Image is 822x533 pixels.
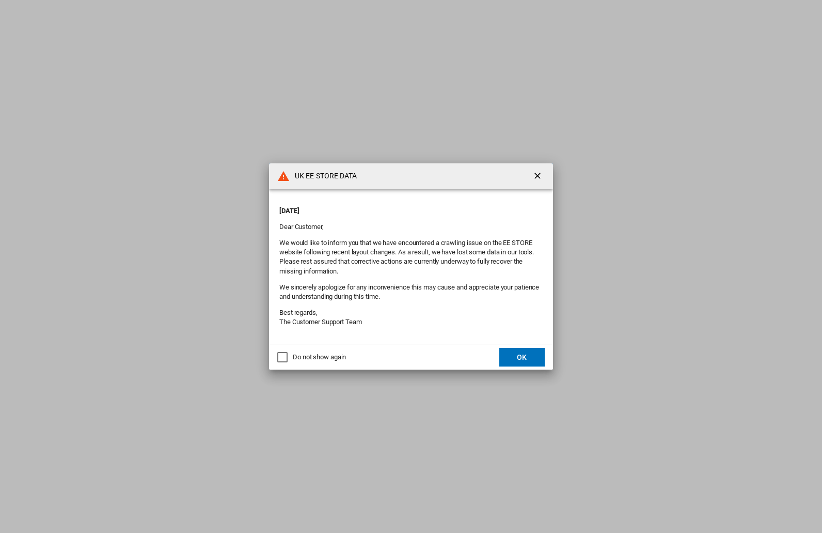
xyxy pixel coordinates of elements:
p: Dear Customer, [279,222,543,232]
md-checkbox: Do not show again [277,353,346,362]
p: We would like to inform you that we have encountered a crawling issue on the EE STORE website fol... [279,238,543,276]
ng-md-icon: getI18NText('BUTTONS.CLOSE_DIALOG') [532,171,545,183]
h4: UK EE STORE DATA [290,171,357,181]
p: We sincerely apologize for any inconvenience this may cause and appreciate your patience and unde... [279,283,543,301]
div: Do not show again [293,353,346,362]
p: Best regards, The Customer Support Team [279,308,543,327]
strong: [DATE] [279,207,299,215]
button: OK [499,348,545,367]
button: getI18NText('BUTTONS.CLOSE_DIALOG') [528,166,549,187]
